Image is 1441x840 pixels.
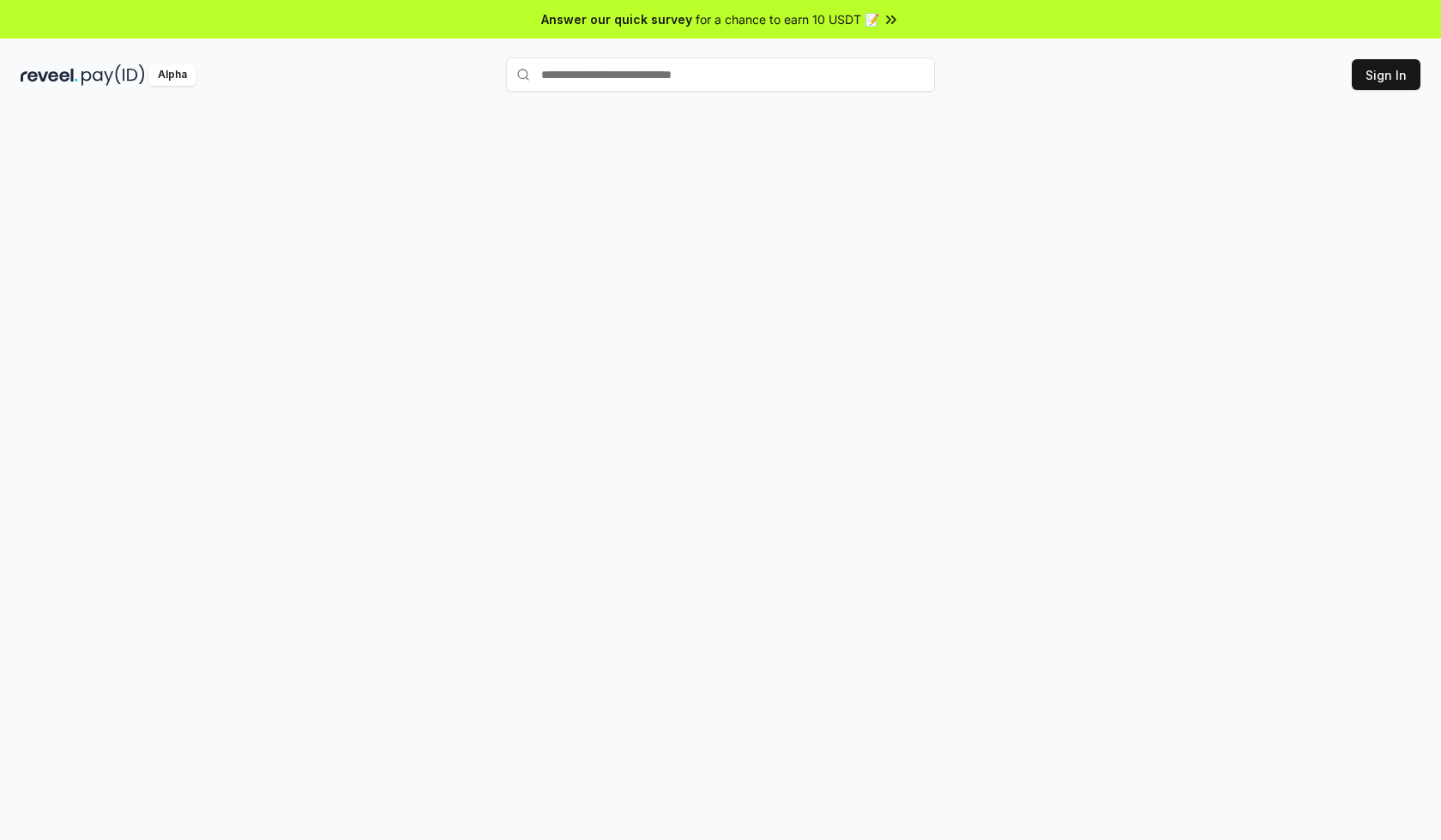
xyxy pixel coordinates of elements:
[148,64,196,86] div: Alpha
[21,64,78,86] img: reveel_dark
[696,10,879,28] span: for a chance to earn 10 USDT 📝
[1352,59,1420,90] button: Sign In
[541,10,692,28] span: Answer our quick survey
[81,64,145,86] img: pay_id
